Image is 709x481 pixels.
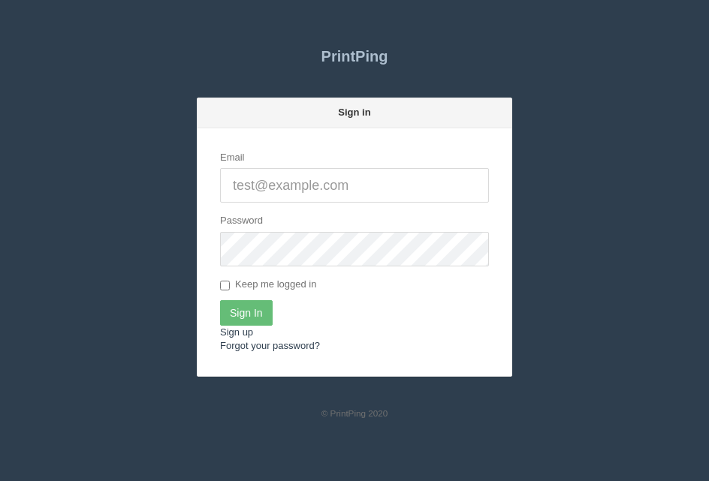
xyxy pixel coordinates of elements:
label: Keep me logged in [220,278,316,293]
a: Forgot your password? [220,340,320,351]
a: PrintPing [197,38,512,75]
label: Password [220,214,263,228]
input: Keep me logged in [220,281,230,290]
label: Email [220,151,245,165]
input: Sign In [220,300,273,326]
strong: Sign in [338,107,370,118]
input: test@example.com [220,168,489,203]
small: © PrintPing 2020 [321,408,388,418]
a: Sign up [220,326,253,338]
